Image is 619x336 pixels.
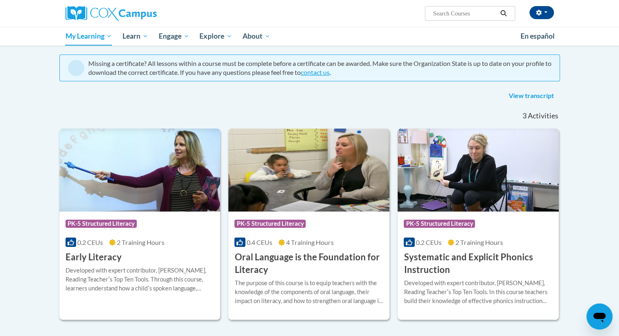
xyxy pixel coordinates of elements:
[521,32,555,40] span: En español
[522,111,526,120] span: 3
[398,129,559,212] img: Course Logo
[503,89,560,103] a: View transcript
[586,303,612,329] iframe: Button to launch messaging window
[404,251,553,276] h3: Systematic and Explicit Phonics Instruction
[59,129,221,212] img: Course Logo
[153,27,195,46] a: Engage
[286,238,334,246] span: 4 Training Hours
[66,6,157,21] img: Cox Campus
[117,27,153,46] a: Learn
[194,27,237,46] a: Explore
[234,251,383,276] h3: Oral Language is the Foundation for Literacy
[455,238,503,246] span: 2 Training Hours
[199,31,232,41] span: Explore
[234,279,383,305] div: The purpose of this course is to equip teachers with the knowledge of the components of oral lang...
[228,129,389,320] a: Course LogoPK-5 Structured Literacy0.4 CEUs4 Training Hours Oral Language is the Foundation for L...
[65,31,112,41] span: My Learning
[66,251,122,264] h3: Early Literacy
[529,6,554,19] button: Account Settings
[247,238,272,246] span: 0.4 CEUs
[59,129,221,320] a: Course LogoPK-5 Structured Literacy0.2 CEUs2 Training Hours Early LiteracyDeveloped with expert c...
[404,220,475,228] span: PK-5 Structured Literacy
[117,238,164,246] span: 2 Training Hours
[66,266,214,293] div: Developed with expert contributor, [PERSON_NAME], Reading Teacherʹs Top Ten Tools. Through this c...
[301,68,330,76] a: contact us
[228,129,389,212] img: Course Logo
[53,27,566,46] div: Main menu
[416,238,442,246] span: 0.2 CEUs
[398,129,559,320] a: Course LogoPK-5 Structured Literacy0.2 CEUs2 Training Hours Systematic and Explicit Phonics Instr...
[60,27,118,46] a: My Learning
[122,31,148,41] span: Learn
[88,59,551,77] div: Missing a certificate? All lessons within a course must be complete before a certificate can be a...
[528,111,558,120] span: Activities
[77,238,103,246] span: 0.2 CEUs
[237,27,276,46] a: About
[432,9,497,18] input: Search Courses
[243,31,270,41] span: About
[66,6,220,21] a: Cox Campus
[404,279,553,305] div: Developed with expert contributor, [PERSON_NAME], Reading Teacherʹs Top Ten Tools. In this course...
[234,220,306,228] span: PK-5 Structured Literacy
[497,9,510,18] button: Search
[66,220,137,228] span: PK-5 Structured Literacy
[515,28,560,45] a: En español
[159,31,189,41] span: Engage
